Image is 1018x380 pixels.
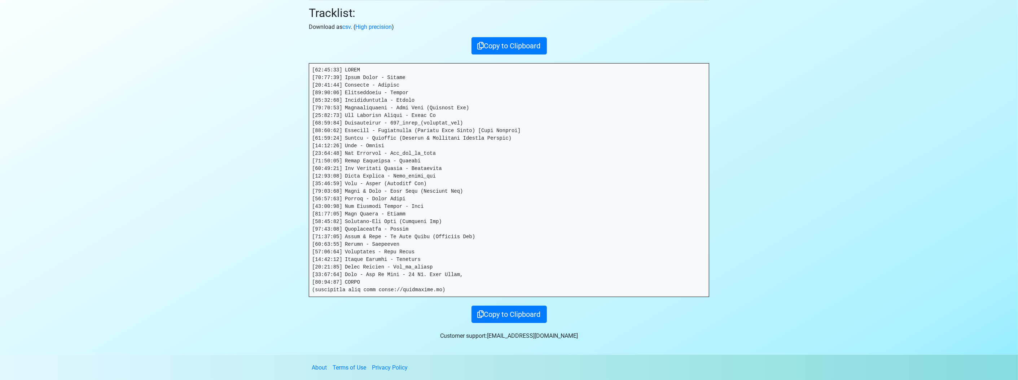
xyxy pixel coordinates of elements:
button: Copy to Clipboard [471,306,547,323]
p: Download as . ( ) [309,23,709,31]
pre: [62:45:33] LOREM [70:77:39] Ipsum Dolor - Sitame [20:41:44] Consecte - Adipisc [89:90:06] Elitsed... [309,64,709,297]
a: High precision [355,23,392,30]
a: Privacy Policy [372,364,408,371]
a: csv [342,23,351,30]
a: About [312,364,327,371]
button: Copy to Clipboard [471,37,547,54]
h2: Tracklist: [309,6,709,20]
a: Terms of Use [333,364,366,371]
